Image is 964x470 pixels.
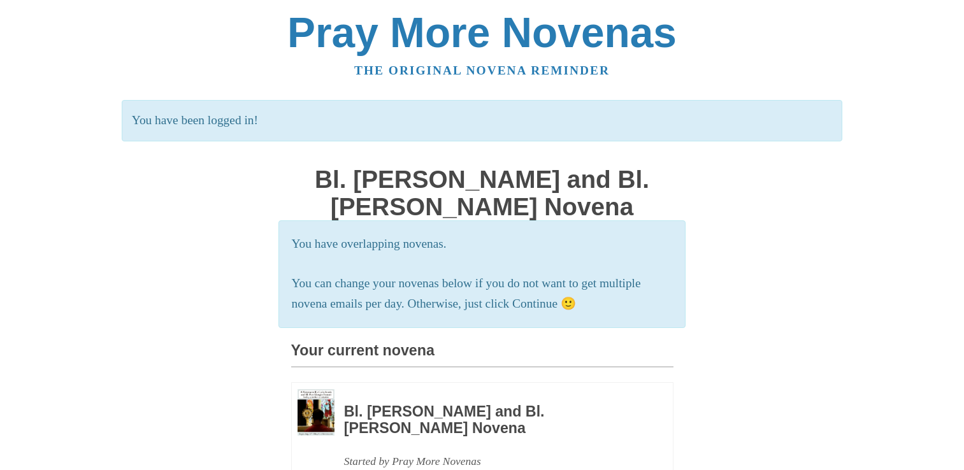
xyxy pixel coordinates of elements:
[298,389,335,436] img: Novena image
[122,100,842,141] p: You have been logged in!
[292,273,673,315] p: You can change your novenas below if you do not want to get multiple novena emails per day. Other...
[291,166,673,220] h1: Bl. [PERSON_NAME] and Bl. [PERSON_NAME] Novena
[292,234,673,255] p: You have overlapping novenas.
[291,343,673,367] h3: Your current novena
[344,404,638,436] h3: Bl. [PERSON_NAME] and Bl. [PERSON_NAME] Novena
[287,9,677,56] a: Pray More Novenas
[354,64,610,77] a: The original novena reminder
